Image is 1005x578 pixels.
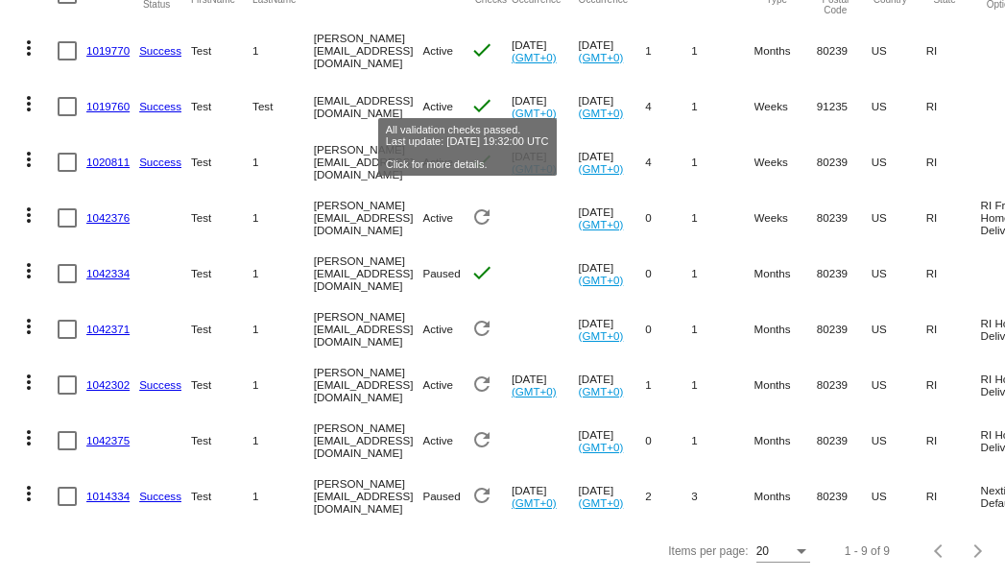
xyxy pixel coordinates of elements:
[470,38,493,61] mat-icon: check
[512,51,557,63] a: (GMT+0)
[314,134,423,190] mat-cell: [PERSON_NAME][EMAIL_ADDRESS][DOMAIN_NAME]
[139,100,181,112] a: Success
[691,134,754,190] mat-cell: 1
[579,301,646,357] mat-cell: [DATE]
[645,301,691,357] mat-cell: 0
[191,23,252,79] mat-cell: Test
[579,329,624,342] a: (GMT+0)
[17,371,40,394] mat-icon: more_vert
[470,373,493,396] mat-icon: refresh
[17,204,40,227] mat-icon: more_vert
[872,301,926,357] mat-cell: US
[512,107,557,119] a: (GMT+0)
[17,315,40,338] mat-icon: more_vert
[191,469,252,524] mat-cell: Test
[754,190,817,246] mat-cell: Weeks
[422,490,460,502] span: Paused
[422,100,453,112] span: Active
[691,357,754,413] mat-cell: 1
[252,190,314,246] mat-cell: 1
[817,23,872,79] mat-cell: 80239
[845,544,890,558] div: 1 - 9 of 9
[17,426,40,449] mat-icon: more_vert
[470,317,493,340] mat-icon: refresh
[645,357,691,413] mat-cell: 1
[926,190,981,246] mat-cell: RI
[691,79,754,134] mat-cell: 1
[645,134,691,190] mat-cell: 4
[645,23,691,79] mat-cell: 1
[872,246,926,301] mat-cell: US
[17,259,40,282] mat-icon: more_vert
[17,482,40,505] mat-icon: more_vert
[86,211,130,224] a: 1042376
[817,469,872,524] mat-cell: 80239
[17,148,40,171] mat-icon: more_vert
[191,246,252,301] mat-cell: Test
[579,357,646,413] mat-cell: [DATE]
[926,357,981,413] mat-cell: RI
[422,211,453,224] span: Active
[579,23,646,79] mat-cell: [DATE]
[579,274,624,286] a: (GMT+0)
[314,469,423,524] mat-cell: [PERSON_NAME][EMAIL_ADDRESS][DOMAIN_NAME]
[512,385,557,397] a: (GMT+0)
[872,357,926,413] mat-cell: US
[139,44,181,57] a: Success
[579,469,646,524] mat-cell: [DATE]
[691,469,754,524] mat-cell: 3
[512,357,579,413] mat-cell: [DATE]
[645,469,691,524] mat-cell: 2
[645,190,691,246] mat-cell: 0
[579,441,624,453] a: (GMT+0)
[754,357,817,413] mat-cell: Months
[872,23,926,79] mat-cell: US
[191,190,252,246] mat-cell: Test
[252,357,314,413] mat-cell: 1
[645,79,691,134] mat-cell: 4
[252,469,314,524] mat-cell: 1
[422,44,453,57] span: Active
[512,79,579,134] mat-cell: [DATE]
[645,413,691,469] mat-cell: 0
[470,428,493,451] mat-icon: refresh
[579,218,624,230] a: (GMT+0)
[872,413,926,469] mat-cell: US
[579,51,624,63] a: (GMT+0)
[691,301,754,357] mat-cell: 1
[817,413,872,469] mat-cell: 80239
[512,496,557,509] a: (GMT+0)
[959,532,997,570] button: Next page
[872,469,926,524] mat-cell: US
[470,205,493,229] mat-icon: refresh
[422,378,453,391] span: Active
[314,190,423,246] mat-cell: [PERSON_NAME][EMAIL_ADDRESS][DOMAIN_NAME]
[314,357,423,413] mat-cell: [PERSON_NAME][EMAIL_ADDRESS][DOMAIN_NAME]
[86,490,130,502] a: 1014334
[512,469,579,524] mat-cell: [DATE]
[252,23,314,79] mat-cell: 1
[872,134,926,190] mat-cell: US
[512,162,557,175] a: (GMT+0)
[422,323,453,335] span: Active
[754,413,817,469] mat-cell: Months
[756,544,769,558] span: 20
[817,190,872,246] mat-cell: 80239
[139,490,181,502] a: Success
[252,246,314,301] mat-cell: 1
[252,134,314,190] mat-cell: 1
[314,23,423,79] mat-cell: [PERSON_NAME][EMAIL_ADDRESS][DOMAIN_NAME]
[422,156,453,168] span: Active
[470,484,493,507] mat-icon: refresh
[470,150,493,173] mat-icon: check
[817,134,872,190] mat-cell: 80239
[512,23,579,79] mat-cell: [DATE]
[926,246,981,301] mat-cell: RI
[17,92,40,115] mat-icon: more_vert
[139,156,181,168] a: Success
[579,162,624,175] a: (GMT+0)
[314,413,423,469] mat-cell: [PERSON_NAME][EMAIL_ADDRESS][DOMAIN_NAME]
[86,378,130,391] a: 1042302
[754,79,817,134] mat-cell: Weeks
[645,246,691,301] mat-cell: 0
